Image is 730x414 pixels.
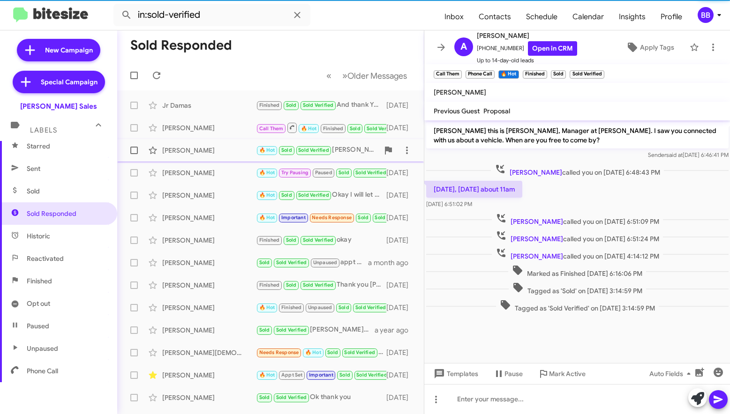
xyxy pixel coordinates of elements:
[259,304,275,310] span: 🔥 Hot
[327,349,338,355] span: Sold
[256,145,379,155] div: [PERSON_NAME] how's 11:30 am [DATE]?
[498,70,519,79] small: 🔥 Hot
[281,147,292,153] span: Sold
[162,258,256,267] div: [PERSON_NAME]
[426,200,472,207] span: [DATE] 6:51:02 PM
[259,214,275,221] span: 🔥 Hot
[256,167,386,178] div: Thank you!
[386,168,416,177] div: [DATE]
[434,107,480,115] span: Previous Guest
[259,170,275,176] span: 🔥 Hot
[303,282,334,288] span: Sold Verified
[321,66,337,85] button: Previous
[642,365,702,382] button: Auto Fields
[256,392,386,403] div: Ok thank you
[477,56,577,65] span: Up to 14-day-old leads
[611,3,653,30] a: Insights
[477,41,577,56] span: [PHONE_NUMBER]
[162,303,256,312] div: [PERSON_NAME]
[437,3,471,30] span: Inbox
[286,237,297,243] span: Sold
[256,190,386,200] div: Okay I will let your associate [PERSON_NAME] know
[434,88,486,96] span: [PERSON_NAME]
[162,348,256,357] div: [PERSON_NAME][DEMOGRAPHIC_DATA]
[256,257,368,268] div: appt set for [DATE]. guest arriving (pcs) from the mainland.
[339,304,349,310] span: Sold
[386,213,416,222] div: [DATE]
[690,7,720,23] button: BB
[483,107,510,115] span: Proposal
[256,122,386,133] div: Inbound Call
[312,214,352,221] span: Needs Response
[386,101,416,110] div: [DATE]
[477,30,577,41] span: [PERSON_NAME]
[162,101,256,110] div: Jr Damas
[27,186,40,196] span: Sold
[323,126,344,132] span: Finished
[386,191,416,200] div: [DATE]
[130,38,232,53] h1: Sold Responded
[434,70,462,79] small: Call Them
[259,327,270,333] span: Sold
[162,325,256,335] div: [PERSON_NAME]
[27,209,76,218] span: Sold Responded
[315,170,332,176] span: Paused
[530,365,593,382] button: Mark Active
[649,365,694,382] span: Auto Fields
[27,231,50,241] span: Historic
[259,282,280,288] span: Finished
[286,282,297,288] span: Sold
[281,304,302,310] span: Finished
[256,302,386,313] div: He was great to work with. Thank you!
[386,236,416,245] div: [DATE]
[30,126,57,134] span: Labels
[27,141,50,151] span: Starred
[13,71,105,93] a: Special Campaign
[551,70,566,79] small: Sold
[259,102,280,108] span: Finished
[298,192,329,198] span: Sold Verified
[386,348,416,357] div: [DATE]
[426,181,522,198] p: [DATE], [DATE] about 11am
[259,349,299,355] span: Needs Response
[309,372,333,378] span: Important
[162,146,256,155] div: [PERSON_NAME]
[298,147,329,153] span: Sold Verified
[162,370,256,380] div: [PERSON_NAME]
[386,370,416,380] div: [DATE]
[491,230,662,244] span: called you on [DATE] 6:51:24 PM
[386,393,416,402] div: [DATE]
[27,254,64,263] span: Reactivated
[162,168,256,177] div: [PERSON_NAME]
[666,151,682,158] span: said at
[321,66,413,85] nav: Page navigation example
[368,258,416,267] div: a month ago
[162,236,256,245] div: [PERSON_NAME]
[653,3,690,30] span: Profile
[256,100,386,111] div: And thank YOU Jr!
[347,71,407,81] span: Older Messages
[162,213,256,222] div: [PERSON_NAME]
[256,280,386,290] div: Thank you [PERSON_NAME] and congratulations
[41,77,98,87] span: Special Campaign
[496,299,658,313] span: Tagged as 'Sold Verified' on [DATE] 3:14:59 PM
[342,70,347,81] span: »
[256,370,386,380] div: Okay thanks!
[45,45,93,55] span: New Campaign
[259,192,275,198] span: 🔥 Hot
[281,214,306,221] span: Important
[615,39,685,56] button: Apply Tags
[491,247,662,261] span: called you on [DATE] 4:14:12 PM
[432,365,478,382] span: Templates
[27,164,40,173] span: Sent
[256,347,386,358] div: Or if there is an Odyssey sports?
[339,372,350,378] span: Sold
[305,349,321,355] span: 🔥 Hot
[17,39,100,61] a: New Campaign
[301,126,317,132] span: 🔥 Hot
[510,217,563,226] span: [PERSON_NAME]
[565,3,611,30] a: Calendar
[303,102,334,108] span: Sold Verified
[113,4,310,26] input: Search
